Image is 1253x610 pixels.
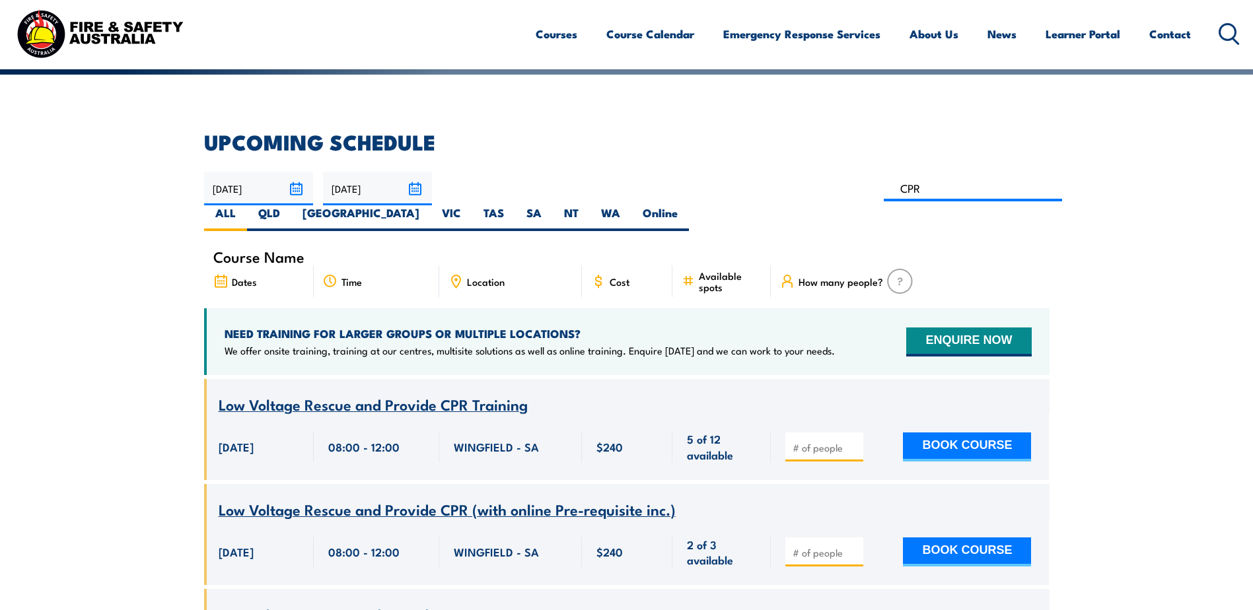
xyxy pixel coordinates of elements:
[515,205,553,231] label: SA
[687,431,756,462] span: 5 of 12 available
[225,344,835,357] p: We offer onsite training, training at our centres, multisite solutions as well as online training...
[219,397,528,413] a: Low Voltage Rescue and Provide CPR Training
[431,205,472,231] label: VIC
[910,17,958,51] a: About Us
[291,205,431,231] label: [GEOGRAPHIC_DATA]
[232,276,257,287] span: Dates
[884,176,1063,201] input: Search Course
[610,276,629,287] span: Cost
[596,544,623,559] span: $240
[219,439,254,454] span: [DATE]
[906,327,1031,356] button: ENQUIRE NOW
[454,439,539,454] span: WINGFIELD - SA
[328,544,400,559] span: 08:00 - 12:00
[204,172,313,205] input: From date
[219,544,254,559] span: [DATE]
[631,205,689,231] label: Online
[793,441,859,454] input: # of people
[903,432,1031,461] button: BOOK COURSE
[799,276,883,287] span: How many people?
[454,544,539,559] span: WINGFIELD - SA
[723,17,880,51] a: Emergency Response Services
[606,17,694,51] a: Course Calendar
[225,326,835,341] h4: NEED TRAINING FOR LARGER GROUPS OR MULTIPLE LOCATIONS?
[204,205,247,231] label: ALL
[687,537,756,568] span: 2 of 3 available
[590,205,631,231] label: WA
[1149,17,1191,51] a: Contact
[536,17,577,51] a: Courses
[596,439,623,454] span: $240
[219,502,676,518] a: Low Voltage Rescue and Provide CPR (with online Pre-requisite inc.)
[219,498,676,520] span: Low Voltage Rescue and Provide CPR (with online Pre-requisite inc.)
[328,439,400,454] span: 08:00 - 12:00
[204,132,1050,151] h2: UPCOMING SCHEDULE
[247,205,291,231] label: QLD
[699,270,762,292] span: Available spots
[219,393,528,415] span: Low Voltage Rescue and Provide CPR Training
[472,205,515,231] label: TAS
[987,17,1017,51] a: News
[467,276,505,287] span: Location
[553,205,590,231] label: NT
[213,251,304,262] span: Course Name
[1046,17,1120,51] a: Learner Portal
[323,172,432,205] input: To date
[341,276,362,287] span: Time
[903,537,1031,566] button: BOOK COURSE
[793,546,859,559] input: # of people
